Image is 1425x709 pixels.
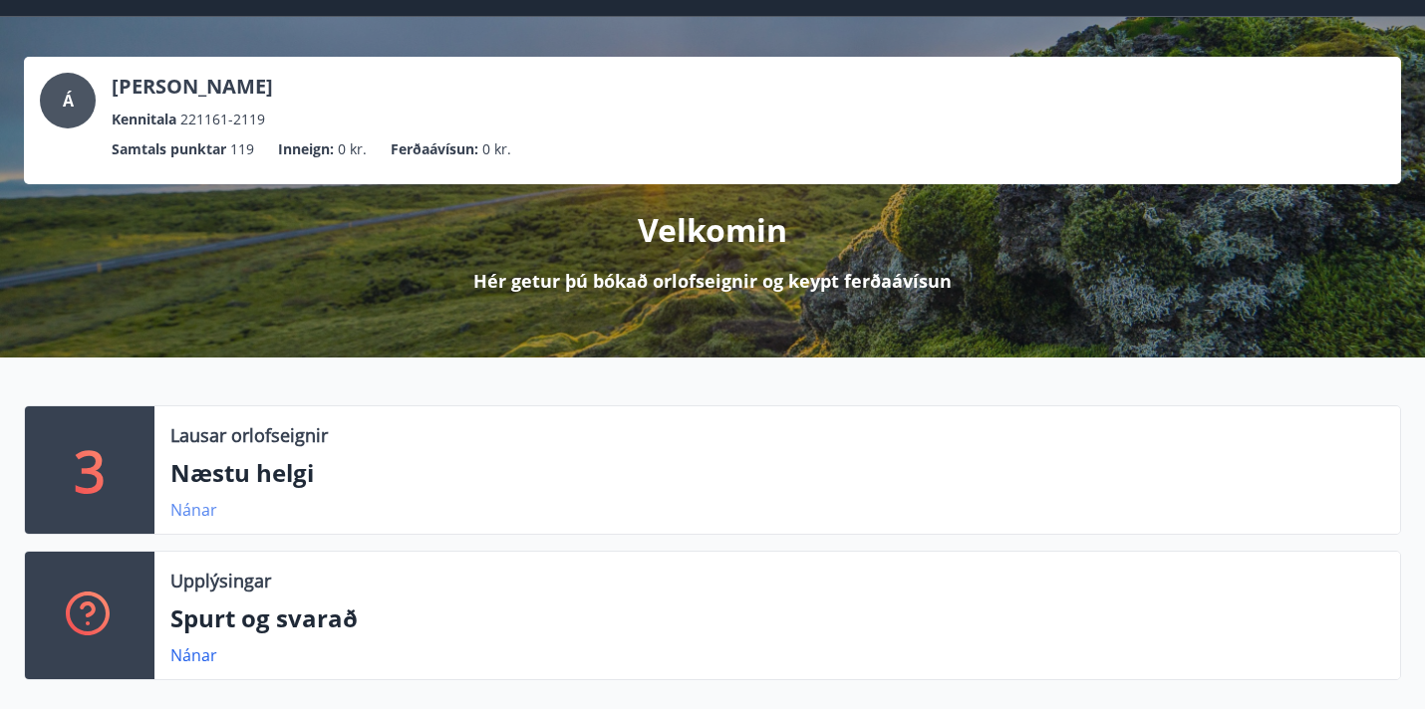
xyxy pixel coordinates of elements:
[338,138,367,160] span: 0 kr.
[170,568,271,593] p: Upplýsingar
[482,138,511,160] span: 0 kr.
[63,90,74,112] span: Á
[170,422,328,448] p: Lausar orlofseignir
[74,432,106,508] p: 3
[112,73,273,101] p: [PERSON_NAME]
[170,456,1384,490] p: Næstu helgi
[170,499,217,521] a: Nánar
[391,138,478,160] p: Ferðaávísun :
[638,208,787,252] p: Velkomin
[180,109,265,130] span: 221161-2119
[170,644,217,666] a: Nánar
[278,138,334,160] p: Inneign :
[112,138,226,160] p: Samtals punktar
[170,601,1384,635] p: Spurt og svarað
[230,138,254,160] span: 119
[112,109,176,130] p: Kennitala
[473,268,952,294] p: Hér getur þú bókað orlofseignir og keypt ferðaávísun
